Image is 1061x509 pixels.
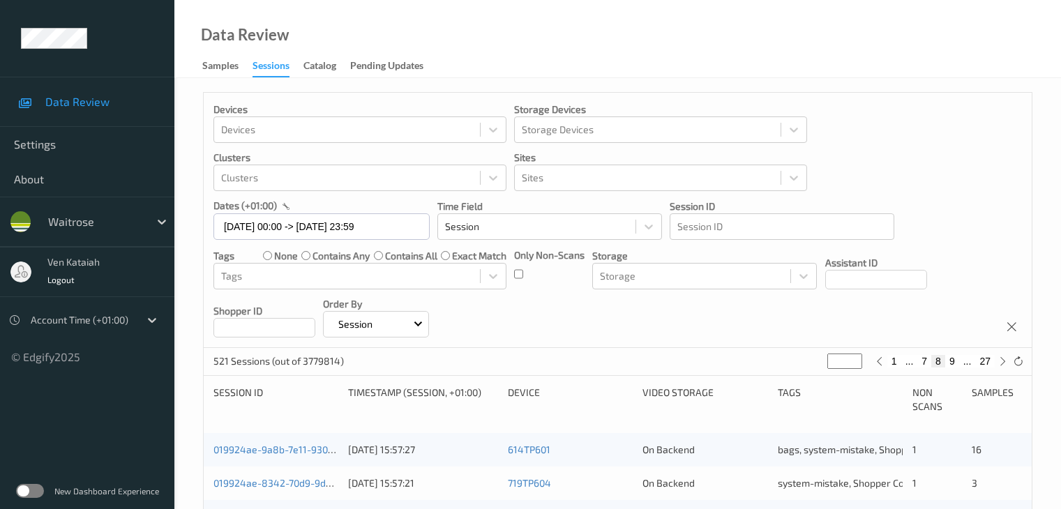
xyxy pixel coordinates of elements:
a: 019924ae-9a8b-7e11-9302-5bb355713593 [213,443,402,455]
div: Tags [778,386,903,413]
span: bags, system-mistake, Shopper Confirmed, Unusual-Activity [778,443,1041,455]
div: On Backend [642,443,767,457]
div: Non Scans [912,386,963,413]
label: contains all [385,249,437,263]
div: Samples [972,386,1022,413]
button: 1 [887,355,901,367]
a: Samples [202,56,253,76]
p: Tags [213,249,234,263]
span: 1 [912,477,917,489]
div: [DATE] 15:57:21 [348,476,498,490]
a: Catalog [303,56,350,76]
div: Sessions [253,59,289,77]
p: Sites [514,151,807,165]
p: dates (+01:00) [213,199,277,213]
p: Session ID [670,199,894,213]
p: Assistant ID [825,256,927,270]
button: ... [959,355,976,367]
button: 7 [917,355,931,367]
a: 614TP601 [508,443,550,455]
p: Storage Devices [514,102,807,116]
p: Session [333,317,377,331]
label: contains any [313,249,370,263]
button: ... [901,355,918,367]
p: Devices [213,102,506,116]
div: Catalog [303,59,336,76]
button: 9 [945,355,959,367]
label: exact match [452,249,506,263]
p: 521 Sessions (out of 3779814) [213,354,344,368]
a: Sessions [253,56,303,77]
a: 719TP604 [508,477,551,489]
div: Timestamp (Session, +01:00) [348,386,498,413]
a: 019924ae-8342-70d9-9d8d-39f485b4b354 [213,477,409,489]
p: Time Field [437,199,662,213]
p: Only Non-Scans [514,248,585,262]
div: Data Review [201,28,289,42]
span: 1 [912,443,917,455]
p: Storage [592,249,817,263]
p: Order By [323,297,429,311]
span: system-mistake, Shopper Confirmed, Unusual-Activity [778,477,1016,489]
button: 8 [931,355,945,367]
p: Clusters [213,151,506,165]
div: Device [508,386,633,413]
div: On Backend [642,476,767,490]
div: Samples [202,59,239,76]
label: none [274,249,298,263]
div: Session ID [213,386,338,413]
div: Pending Updates [350,59,423,76]
button: 27 [975,355,995,367]
span: 3 [972,477,977,489]
p: Shopper ID [213,304,315,318]
span: 16 [972,443,981,455]
a: Pending Updates [350,56,437,76]
div: [DATE] 15:57:27 [348,443,498,457]
div: Video Storage [642,386,767,413]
